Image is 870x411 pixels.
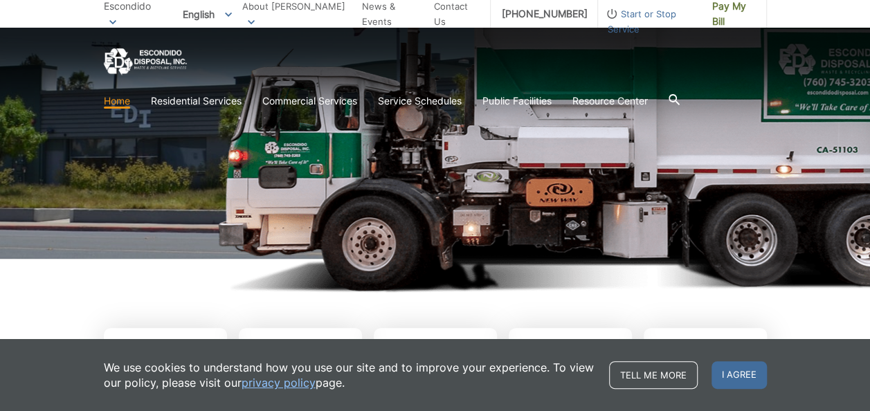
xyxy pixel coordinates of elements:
[609,361,698,389] a: Tell me more
[104,48,187,75] a: EDCD logo. Return to the homepage.
[242,375,316,390] a: privacy policy
[712,361,767,389] span: I agree
[262,93,357,109] a: Commercial Services
[482,93,552,109] a: Public Facilities
[104,93,130,109] a: Home
[104,360,595,390] p: We use cookies to understand how you use our site and to improve your experience. To view our pol...
[572,93,648,109] a: Resource Center
[172,3,242,26] span: English
[378,93,462,109] a: Service Schedules
[151,93,242,109] a: Residential Services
